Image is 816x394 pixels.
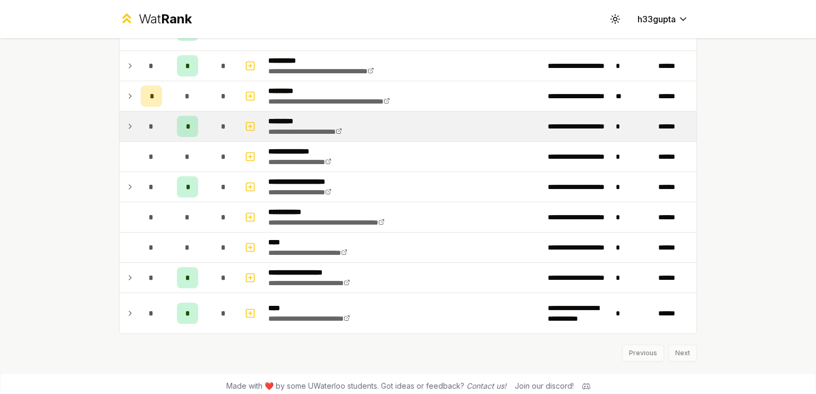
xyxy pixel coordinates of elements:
span: Rank [161,11,192,27]
span: Made with ❤️ by some UWaterloo students. Got ideas or feedback? [226,381,506,391]
div: Join our discord! [515,381,574,391]
a: Contact us! [466,381,506,390]
a: WatRank [119,11,192,28]
button: h33gupta [629,10,697,29]
div: Wat [139,11,192,28]
span: h33gupta [637,13,676,25]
